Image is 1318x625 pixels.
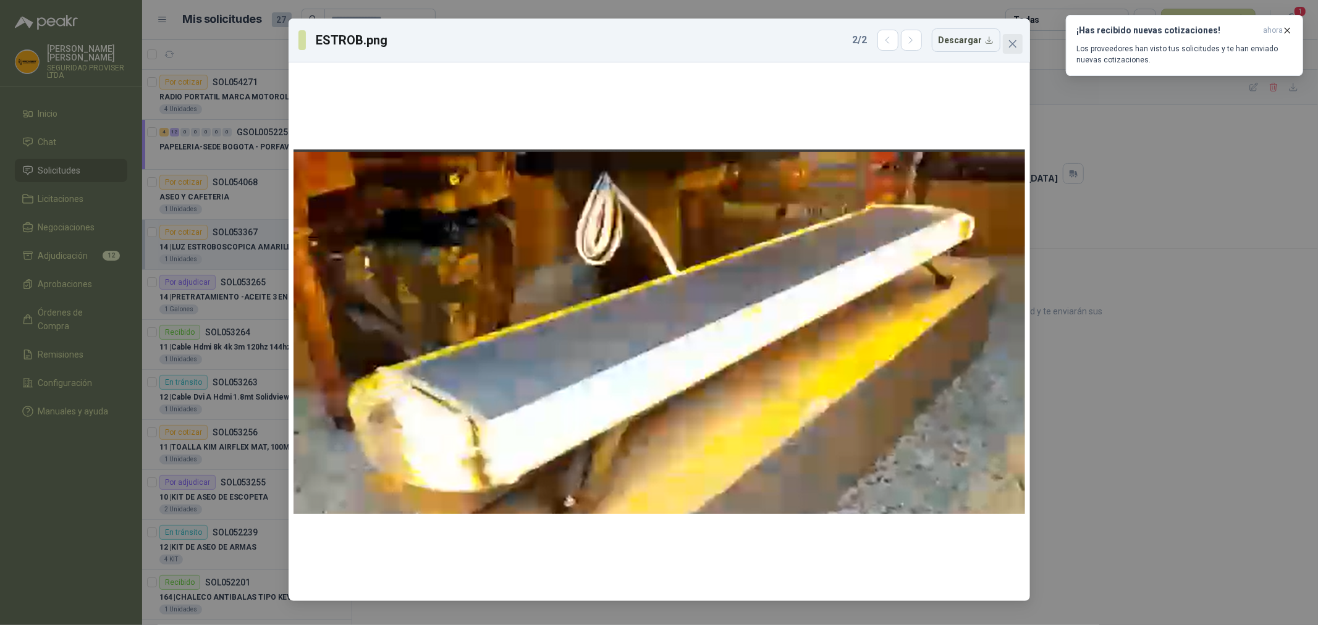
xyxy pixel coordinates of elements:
button: Descargar [932,28,1000,52]
span: ahora [1263,25,1283,36]
span: close [1008,39,1018,49]
p: Los proveedores han visto tus solicitudes y te han enviado nuevas cotizaciones. [1076,43,1293,65]
button: ¡Has recibido nuevas cotizaciones!ahora Los proveedores han visto tus solicitudes y te han enviad... [1066,15,1303,76]
h3: ESTROB.png [316,31,389,49]
button: Close [1003,34,1023,54]
h3: ¡Has recibido nuevas cotizaciones! [1076,25,1258,36]
span: 2 / 2 [853,33,868,48]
